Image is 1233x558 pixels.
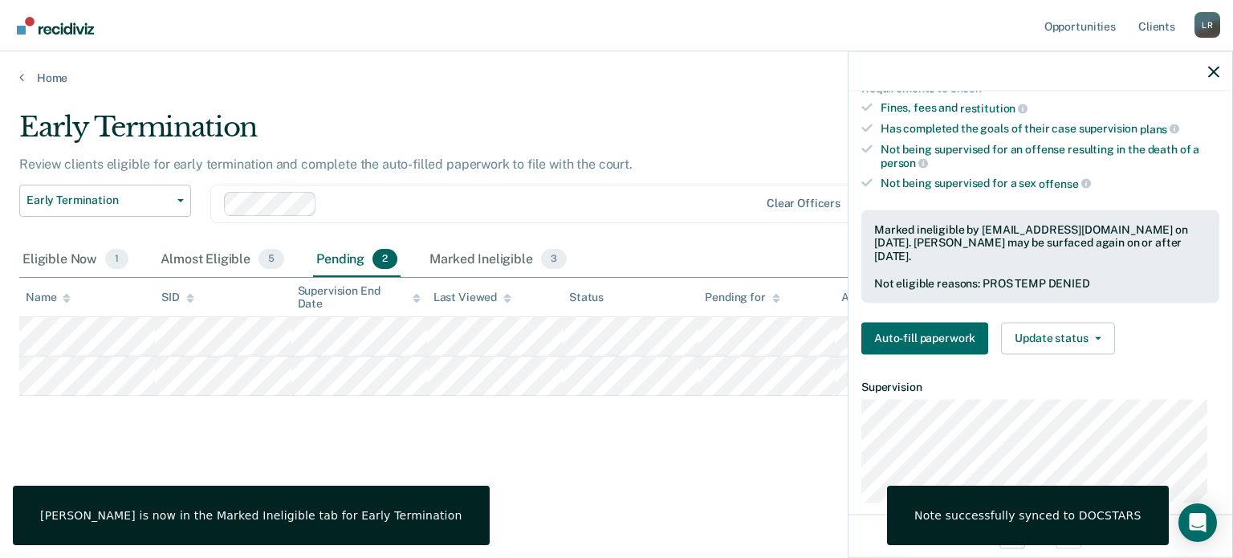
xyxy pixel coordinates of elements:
[569,291,604,304] div: Status
[874,222,1207,263] div: Marked ineligible by [EMAIL_ADDRESS][DOMAIN_NAME] on [DATE]. [PERSON_NAME] may be surfaced again ...
[541,249,567,270] span: 3
[1001,322,1114,354] button: Update status
[861,322,988,354] button: Auto-fill paperwork
[26,193,171,207] span: Early Termination
[17,17,94,35] img: Recidiviz
[1039,177,1091,189] span: offense
[914,508,1141,523] div: Note successfully synced to DOCSTARS
[372,249,397,270] span: 2
[19,157,633,172] p: Review clients eligible for early termination and complete the auto-filled paperwork to file with...
[40,508,462,523] div: [PERSON_NAME] is now in the Marked Ineligible tab for Early Termination
[426,242,570,278] div: Marked Ineligible
[1140,122,1179,135] span: plans
[874,276,1207,290] div: Not eligible reasons: PROS TEMP DENIED
[881,157,928,169] span: person
[298,284,421,312] div: Supervision End Date
[1194,12,1220,38] button: Profile dropdown button
[19,71,1214,85] a: Home
[848,514,1232,556] div: 3 / 3
[841,291,917,304] div: Assigned to
[881,121,1219,136] div: Has completed the goals of their case supervision
[19,242,132,278] div: Eligible Now
[705,291,779,304] div: Pending for
[258,249,284,270] span: 5
[881,142,1219,169] div: Not being supervised for an offense resulting in the death of a
[1178,503,1217,542] div: Open Intercom Messenger
[960,102,1027,115] span: restitution
[433,291,511,304] div: Last Viewed
[881,101,1219,116] div: Fines, fees and
[767,197,840,210] div: Clear officers
[313,242,401,278] div: Pending
[157,242,287,278] div: Almost Eligible
[26,291,71,304] div: Name
[881,176,1219,190] div: Not being supervised for a sex
[19,111,944,157] div: Early Termination
[105,249,128,270] span: 1
[161,291,194,304] div: SID
[1194,12,1220,38] div: L R
[861,380,1219,393] dt: Supervision
[861,322,995,354] a: Navigate to form link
